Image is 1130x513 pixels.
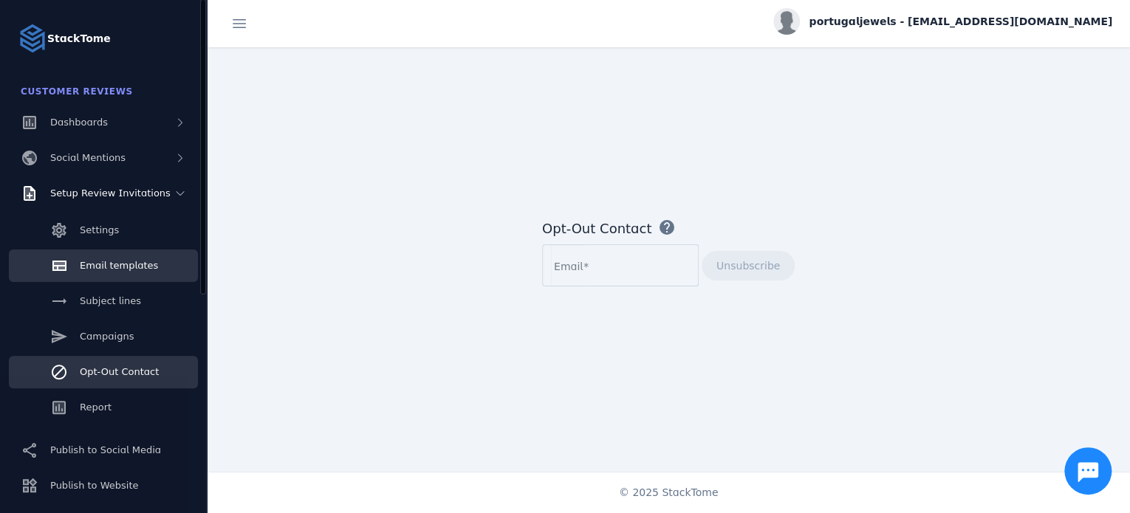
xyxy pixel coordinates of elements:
mat-icon: help [657,218,675,236]
a: Settings [9,214,198,247]
a: Campaigns [9,320,198,353]
span: Report [80,402,112,413]
span: Customer Reviews [21,86,133,97]
img: profile.jpg [773,8,800,35]
span: Subject lines [80,295,141,306]
span: Publish to Social Media [50,444,161,455]
a: Report [9,391,198,424]
span: portugaljewels - [EMAIL_ADDRESS][DOMAIN_NAME] [809,14,1112,30]
strong: StackTome [47,31,111,47]
a: Email templates [9,249,198,282]
span: Campaigns [80,331,134,342]
a: Publish to Website [9,469,198,502]
span: Email templates [80,260,158,271]
span: Dashboards [50,117,108,128]
button: portugaljewels - [EMAIL_ADDRESS][DOMAIN_NAME] [773,8,1112,35]
mat-label: Email [554,261,583,272]
span: © 2025 StackTome [619,485,719,500]
img: Logo image [18,24,47,53]
span: Setup Review Invitations [50,187,171,199]
span: Publish to Website [50,480,138,491]
a: Subject lines [9,285,198,317]
span: Social Mentions [50,152,126,163]
span: Opt-Out Contact [80,366,159,377]
div: Opt-Out Contact [542,218,651,238]
a: Opt-Out Contact [9,356,198,388]
a: Publish to Social Media [9,434,198,466]
span: Settings [80,224,119,235]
